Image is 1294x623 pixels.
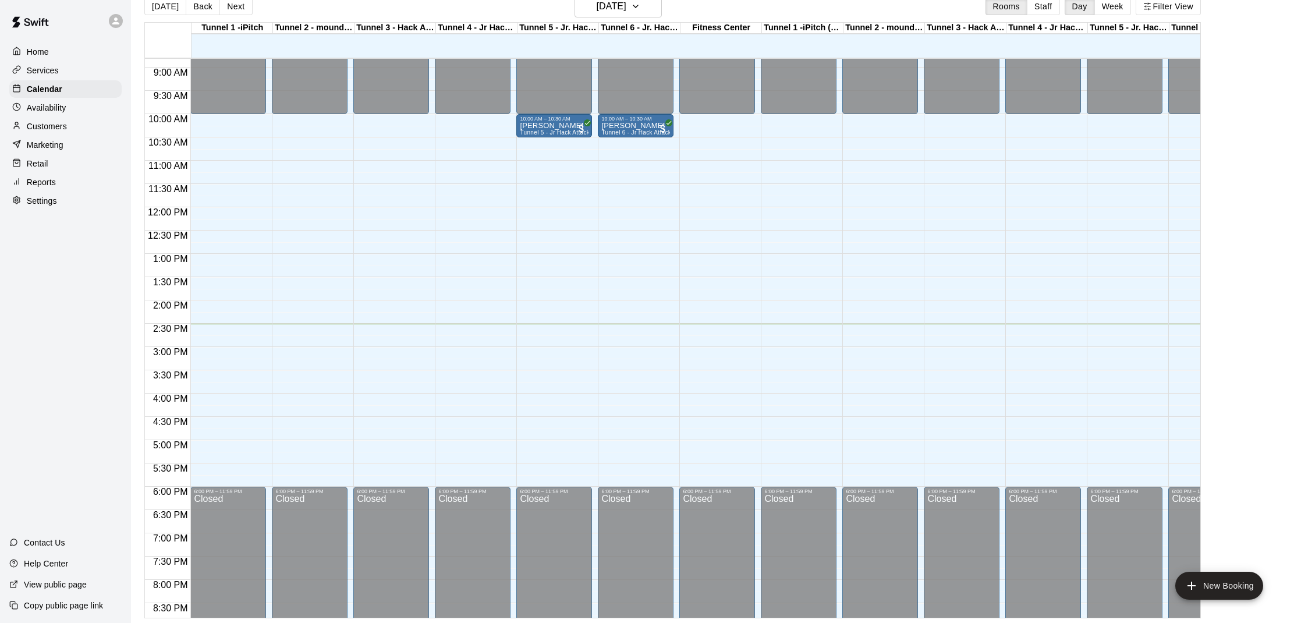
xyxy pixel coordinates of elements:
[764,489,833,494] div: 6:00 PM – 11:59 PM
[925,23,1006,34] div: Tunnel 3 - Hack Attack (guest pass)
[27,46,49,58] p: Home
[24,537,65,548] p: Contact Us
[146,184,191,194] span: 11:30 AM
[150,277,191,287] span: 1:30 PM
[27,139,63,151] p: Marketing
[1169,23,1251,34] div: Tunnel 6 - Jr. Hack Attack (guest pass)
[150,463,191,473] span: 5:30 PM
[520,116,588,122] div: 10:00 AM – 10:30 AM
[150,254,191,264] span: 1:00 PM
[354,23,436,34] div: Tunnel 3 - Hack Attack
[9,99,122,116] a: Availability
[1172,489,1240,494] div: 6:00 PM – 11:59 PM
[9,192,122,210] a: Settings
[9,80,122,98] a: Calendar
[683,489,751,494] div: 6:00 PM – 11:59 PM
[9,62,122,79] a: Services
[516,114,592,137] div: 10:00 AM – 10:30 AM: Colton Woods
[145,231,190,240] span: 12:30 PM
[9,43,122,61] a: Home
[150,440,191,450] span: 5:00 PM
[275,489,344,494] div: 6:00 PM – 11:59 PM
[27,83,62,95] p: Calendar
[145,207,190,217] span: 12:00 PM
[146,114,191,124] span: 10:00 AM
[146,137,191,147] span: 10:30 AM
[1006,23,1088,34] div: Tunnel 4 - Jr Hack Attack (guest pass)
[680,23,762,34] div: Fitness Center
[438,489,507,494] div: 6:00 PM – 11:59 PM
[27,158,48,169] p: Retail
[520,129,639,136] span: Tunnel 5 - Jr Hack Attack Rental (Baseball)
[1175,572,1263,600] button: add
[192,23,273,34] div: Tunnel 1 -iPitch
[273,23,354,34] div: Tunnel 2 - mounds and MOCAP
[150,347,191,357] span: 3:00 PM
[24,558,68,569] p: Help Center
[150,370,191,380] span: 3:30 PM
[24,579,87,590] p: View public page
[151,91,191,101] span: 9:30 AM
[9,136,122,154] a: Marketing
[657,123,669,134] span: All customers have paid
[24,600,103,611] p: Copy public page link
[9,174,122,191] a: Reports
[843,23,925,34] div: Tunnel 2 - mounds and MOCAP (guest pass)
[846,489,914,494] div: 6:00 PM – 11:59 PM
[150,487,191,497] span: 6:00 PM
[520,489,588,494] div: 6:00 PM – 11:59 PM
[599,23,680,34] div: Tunnel 6 - Jr. Hack Attack
[927,489,996,494] div: 6:00 PM – 11:59 PM
[151,68,191,77] span: 9:00 AM
[1088,23,1169,34] div: Tunnel 5 - Jr. Hack Attack (guest pass)
[27,195,57,207] p: Settings
[9,155,122,172] a: Retail
[150,510,191,520] span: 6:30 PM
[1009,489,1077,494] div: 6:00 PM – 11:59 PM
[27,65,59,76] p: Services
[576,123,587,134] span: All customers have paid
[27,176,56,188] p: Reports
[146,161,191,171] span: 11:00 AM
[436,23,517,34] div: Tunnel 4 - Jr Hack Attack
[9,118,122,135] a: Customers
[150,324,191,334] span: 2:30 PM
[27,102,66,114] p: Availability
[150,533,191,543] span: 7:00 PM
[357,489,426,494] div: 6:00 PM – 11:59 PM
[517,23,599,34] div: Tunnel 5 - Jr. Hack Attack
[601,129,754,136] span: Tunnel 6 - Jr Hack Attack Rental (Baseball OR Softball)
[150,394,191,403] span: 4:00 PM
[194,489,263,494] div: 6:00 PM – 11:59 PM
[150,603,191,613] span: 8:30 PM
[150,557,191,567] span: 7:30 PM
[150,580,191,590] span: 8:00 PM
[27,121,67,132] p: Customers
[150,300,191,310] span: 2:00 PM
[601,116,670,122] div: 10:00 AM – 10:30 AM
[150,417,191,427] span: 4:30 PM
[598,114,673,137] div: 10:00 AM – 10:30 AM: Tunnel 6 - Jr Hack Attack Rental (Baseball OR Softball)
[1090,489,1159,494] div: 6:00 PM – 11:59 PM
[601,489,670,494] div: 6:00 PM – 11:59 PM
[762,23,843,34] div: Tunnel 1 -iPitch (guest pass)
